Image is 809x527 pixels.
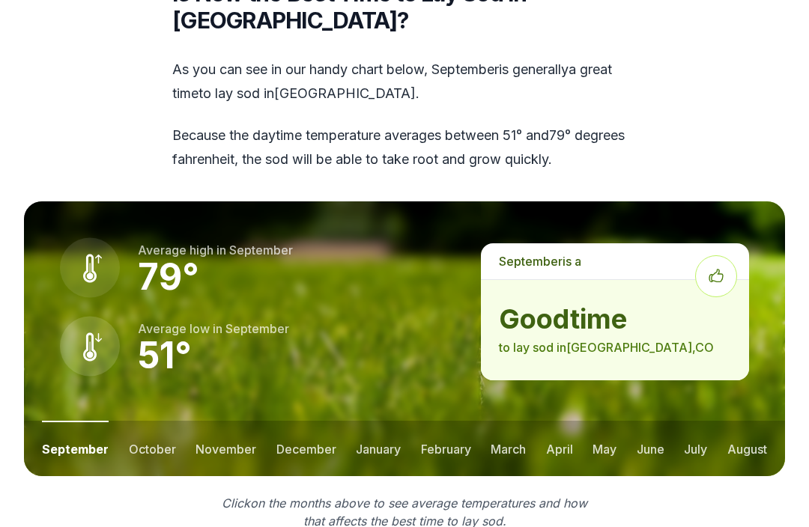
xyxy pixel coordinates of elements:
strong: 79 ° [138,255,199,299]
strong: good time [499,304,731,334]
button: january [356,421,401,476]
button: march [491,421,526,476]
button: december [276,421,336,476]
span: september [499,254,563,269]
button: may [593,421,616,476]
p: Average high in [138,241,293,259]
button: october [129,421,176,476]
p: Average low in [138,320,289,338]
button: june [637,421,664,476]
button: july [684,421,707,476]
button: april [546,421,573,476]
strong: 51 ° [138,333,192,377]
span: september [431,61,499,77]
p: is a [481,243,749,279]
button: september [42,421,109,476]
span: september [225,321,289,336]
div: As you can see in our handy chart below, is generally a great time to lay sod in [GEOGRAPHIC_DATA] . [172,58,637,171]
span: september [229,243,293,258]
p: Because the daytime temperature averages between 51 ° and 79 ° degrees fahrenheit, the sod will b... [172,124,637,171]
p: to lay sod in [GEOGRAPHIC_DATA] , CO [499,338,731,356]
button: august [727,421,767,476]
button: november [196,421,256,476]
button: february [421,421,471,476]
